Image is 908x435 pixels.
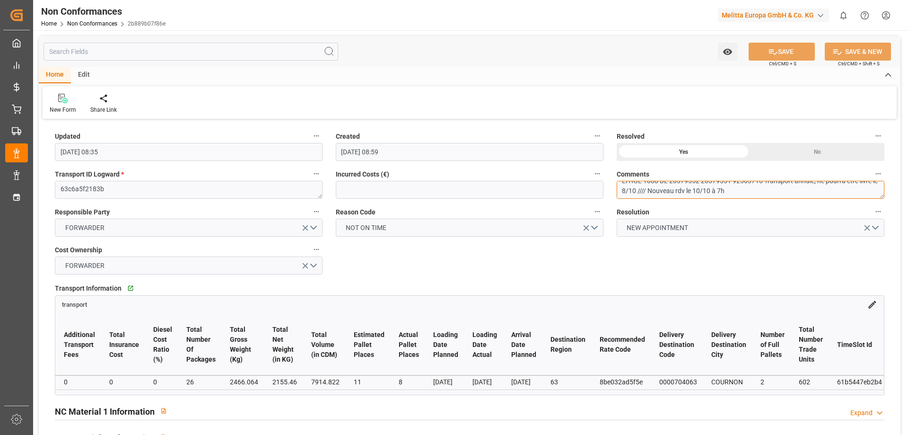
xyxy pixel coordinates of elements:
[310,243,323,256] button: Cost Ownership
[90,106,117,114] div: Share Link
[426,314,465,375] th: Loading Date Planned
[109,376,139,388] div: 0
[62,301,87,308] span: transport
[799,376,823,388] div: 602
[341,223,391,233] span: NOT ON TIME
[223,314,265,375] th: Total Gross Weight (Kg)
[55,284,122,293] span: Transport Information
[44,43,338,61] input: Search Fields
[310,205,323,218] button: Responsible Party
[265,314,304,375] th: Total Net Weight (in KG)
[617,207,649,217] span: Resolution
[71,67,97,83] div: Edit
[336,132,360,142] span: Created
[622,223,693,233] span: NEW APPOINTMENT
[354,376,384,388] div: 11
[718,6,833,24] button: Melitta Europa GmbH & Co. KG
[854,5,875,26] button: Help Center
[311,376,340,388] div: 7914.822
[55,405,155,418] h2: NC Material 1 Information
[336,169,389,179] span: Incurred Costs (€)
[55,143,323,161] input: DD-MM-YYYY HH:MM
[652,314,704,375] th: Delivery Destination Code
[55,207,110,217] span: Responsible Party
[304,314,347,375] th: Total Volume (in CDM)
[837,376,882,388] div: 61b5447eb2b4
[704,314,753,375] th: Delivery Destination City
[711,376,746,388] div: COURNON
[41,4,166,18] div: Non Conformances
[753,314,792,375] th: Number of Full Pallets
[310,168,323,180] button: Transport ID Logward *
[55,181,323,199] textarea: 63c6a5f2183b
[718,9,829,22] div: Melitta Europa GmbH & Co. KG
[336,207,375,217] span: Reason Code
[749,43,815,61] button: SAVE
[659,376,697,388] div: 0000704063
[186,376,216,388] div: 26
[830,314,889,375] th: TimeSlot Id
[57,314,102,375] th: Additional Transport Fees
[838,60,880,67] span: Ctrl/CMD + Shift + S
[792,314,830,375] th: Total Number Trade Units
[718,43,737,61] button: open menu
[600,376,645,388] div: 8be032ad5f5e
[872,168,884,180] button: Comments
[146,314,179,375] th: Diesel Cost Ratio (%)
[593,314,652,375] th: Recommended Rate Code
[872,130,884,142] button: Resolved
[850,408,873,418] div: Expand
[617,169,649,179] span: Comments
[55,132,80,142] span: Updated
[155,402,173,420] button: View description
[392,314,426,375] th: Actual Pallet Places
[41,20,57,27] a: Home
[55,219,323,237] button: open menu
[179,314,223,375] th: Total Number Of Packages
[55,257,323,275] button: open menu
[872,205,884,218] button: Resolution
[617,132,645,142] span: Resolved
[50,106,76,114] div: New Form
[399,376,419,388] div: 8
[465,314,504,375] th: Loading Date Actual
[55,245,102,255] span: Cost Ownership
[472,376,497,388] div: [DATE]
[61,223,109,233] span: FORWARDER
[617,181,884,199] textarea: LITIGE 1088 BL 20379552 20379551 92563716 Transport annulé, ne pourra être livré le 8/10 //// Nou...
[769,60,796,67] span: Ctrl/CMD + S
[825,43,891,61] button: SAVE & NEW
[39,67,71,83] div: Home
[504,314,543,375] th: Arrival Date Planned
[102,314,146,375] th: Total Insurance Cost
[310,130,323,142] button: Updated
[550,376,585,388] div: 63
[751,143,884,161] div: No
[55,169,124,179] span: Transport ID Logward
[617,219,884,237] button: open menu
[543,314,593,375] th: Destination Region
[61,261,109,271] span: FORWARDER
[591,205,603,218] button: Reason Code
[591,168,603,180] button: Incurred Costs (€)
[62,300,87,308] a: transport
[433,376,458,388] div: [DATE]
[272,376,297,388] div: 2155.46
[760,376,785,388] div: 2
[511,376,536,388] div: [DATE]
[67,20,117,27] a: Non Conformances
[833,5,854,26] button: show 0 new notifications
[336,143,603,161] input: DD-MM-YYYY HH:MM
[153,376,172,388] div: 0
[230,376,258,388] div: 2466.064
[617,143,751,161] div: Yes
[347,314,392,375] th: Estimated Pallet Places
[336,219,603,237] button: open menu
[591,130,603,142] button: Created
[64,376,95,388] div: 0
